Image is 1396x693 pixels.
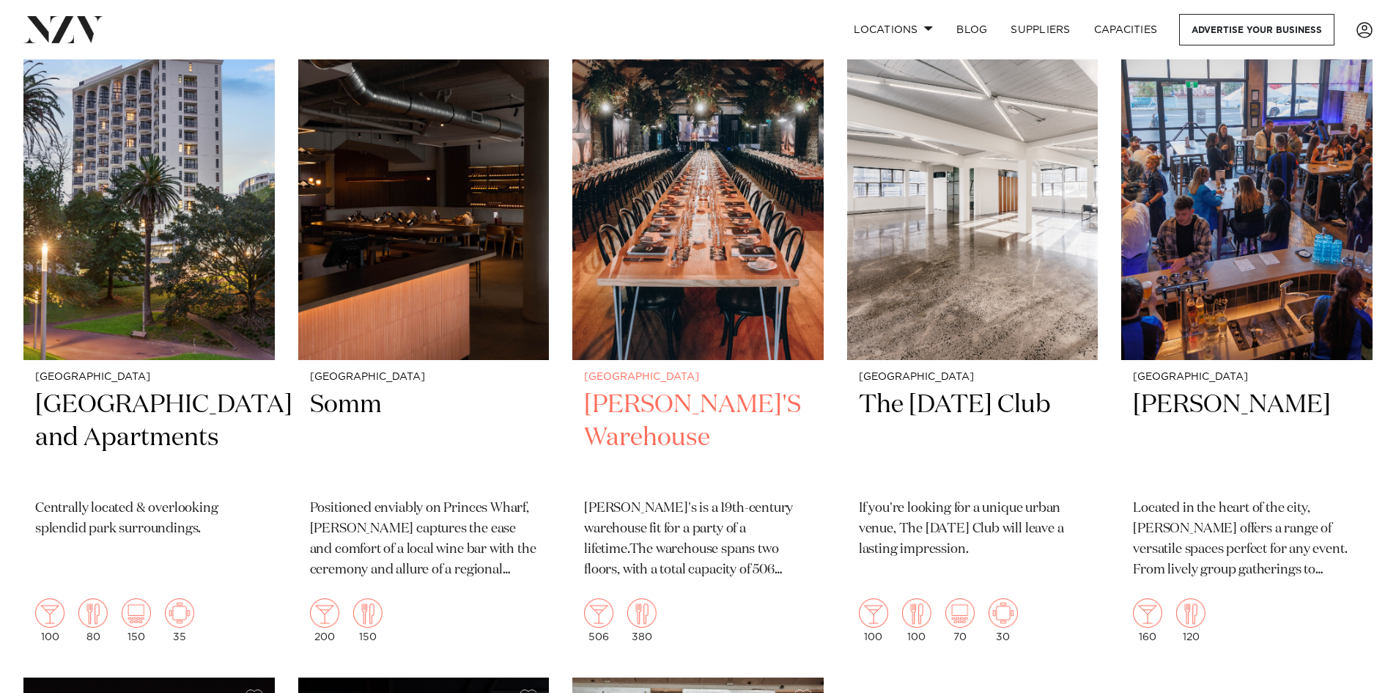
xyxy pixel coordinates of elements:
[353,598,383,642] div: 150
[859,499,1087,560] p: If you're looking for a unique urban venue, The [DATE] Club will leave a lasting impression.
[572,23,824,654] a: [GEOGRAPHIC_DATA] [PERSON_NAME]'S Warehouse [PERSON_NAME]'s is a 19th-century warehouse fit for a...
[1176,598,1205,642] div: 120
[165,598,194,642] div: 35
[902,598,931,642] div: 100
[35,598,64,628] img: cocktail.png
[310,499,538,581] p: Positioned enviably on Princes Wharf, [PERSON_NAME] captures the ease and comfort of a local wine...
[310,389,538,488] h2: Somm
[902,598,931,628] img: dining.png
[122,598,151,642] div: 150
[1133,598,1162,642] div: 160
[1133,372,1361,383] small: [GEOGRAPHIC_DATA]
[78,598,108,628] img: dining.png
[1133,499,1361,581] p: Located in the heart of the city, [PERSON_NAME] offers a range of versatile spaces perfect for an...
[78,598,108,642] div: 80
[298,23,550,654] a: [GEOGRAPHIC_DATA] Somm Positioned enviably on Princes Wharf, [PERSON_NAME] captures the ease and ...
[1179,14,1334,45] a: Advertise your business
[35,499,263,540] p: Centrally located & overlooking splendid park surroundings.
[859,389,1087,488] h2: The [DATE] Club
[122,598,151,628] img: theatre.png
[23,16,103,43] img: nzv-logo.png
[1133,598,1162,628] img: cocktail.png
[165,598,194,628] img: meeting.png
[945,598,975,642] div: 70
[847,23,1098,654] a: [GEOGRAPHIC_DATA] The [DATE] Club If you're looking for a unique urban venue, The [DATE] Club wil...
[584,389,812,488] h2: [PERSON_NAME]'S Warehouse
[842,14,945,45] a: Locations
[353,598,383,628] img: dining.png
[584,598,613,642] div: 506
[627,598,657,642] div: 380
[35,389,263,488] h2: [GEOGRAPHIC_DATA] and Apartments
[584,598,613,628] img: cocktail.png
[627,598,657,628] img: dining.png
[310,372,538,383] small: [GEOGRAPHIC_DATA]
[859,372,1087,383] small: [GEOGRAPHIC_DATA]
[35,372,263,383] small: [GEOGRAPHIC_DATA]
[35,598,64,642] div: 100
[1121,23,1373,654] a: [GEOGRAPHIC_DATA] [PERSON_NAME] Located in the heart of the city, [PERSON_NAME] offers a range of...
[1133,389,1361,488] h2: [PERSON_NAME]
[1082,14,1170,45] a: Capacities
[23,23,275,654] a: [GEOGRAPHIC_DATA] [GEOGRAPHIC_DATA] and Apartments Centrally located & overlooking splendid park ...
[945,14,999,45] a: BLOG
[989,598,1018,642] div: 30
[859,598,888,642] div: 100
[310,598,339,642] div: 200
[989,598,1018,628] img: meeting.png
[310,598,339,628] img: cocktail.png
[584,499,812,581] p: [PERSON_NAME]'s is a 19th-century warehouse fit for a party of a lifetime.The warehouse spans two...
[1176,598,1205,628] img: dining.png
[859,598,888,628] img: cocktail.png
[584,372,812,383] small: [GEOGRAPHIC_DATA]
[945,598,975,628] img: theatre.png
[999,14,1082,45] a: SUPPLIERS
